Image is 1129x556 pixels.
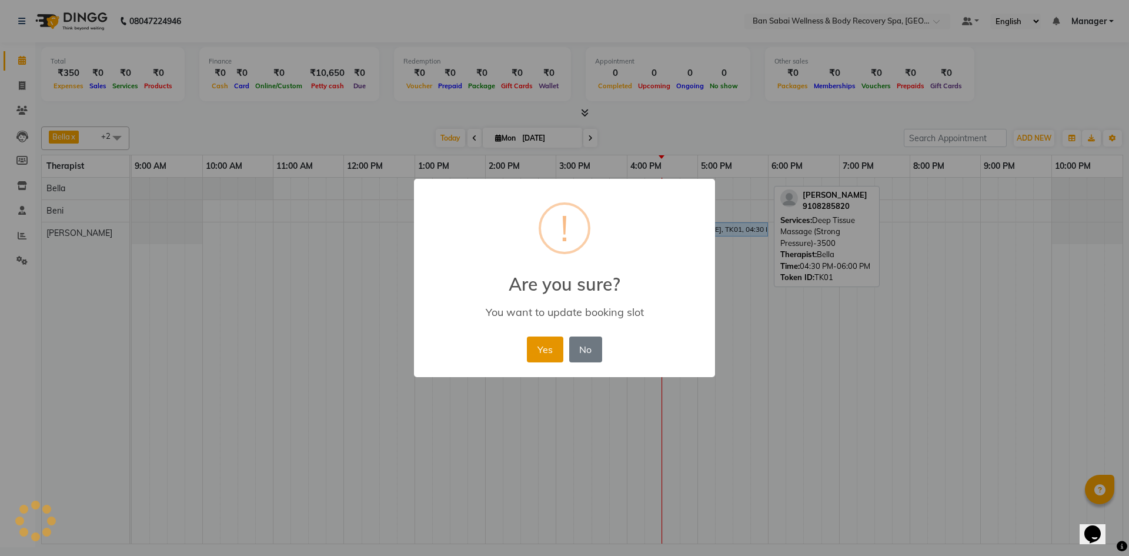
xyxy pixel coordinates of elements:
iframe: chat widget [1080,509,1117,544]
button: Yes [527,337,563,362]
div: You want to update booking slot [431,305,698,319]
button: No [569,337,602,362]
div: ! [560,205,569,252]
h2: Are you sure? [414,259,715,295]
